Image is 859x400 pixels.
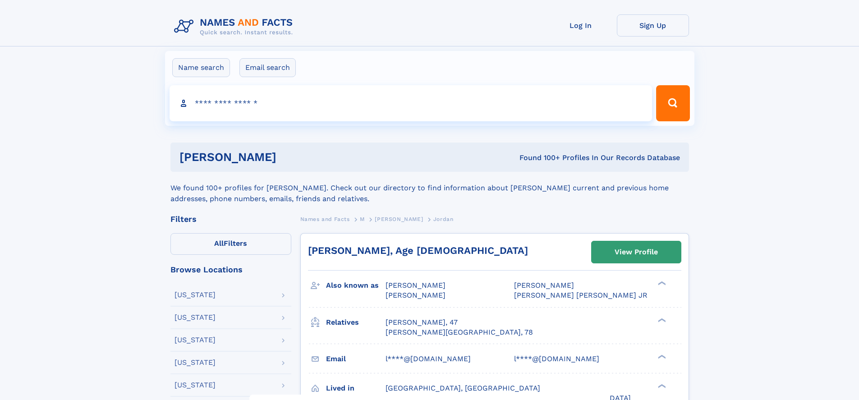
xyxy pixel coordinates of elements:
a: [PERSON_NAME] [375,213,423,225]
a: Names and Facts [300,213,350,225]
a: Sign Up [617,14,689,37]
span: [PERSON_NAME] [PERSON_NAME] JR [514,291,648,299]
h3: Lived in [326,381,386,396]
a: [PERSON_NAME], 47 [386,317,458,327]
div: View Profile [615,242,658,262]
label: Email search [239,58,296,77]
div: [US_STATE] [175,291,216,299]
div: [US_STATE] [175,359,216,366]
span: [PERSON_NAME] [514,281,574,290]
input: search input [170,85,652,121]
div: ❯ [656,383,666,389]
a: [PERSON_NAME], Age [DEMOGRAPHIC_DATA] [308,245,528,256]
div: [US_STATE] [175,382,216,389]
div: Found 100+ Profiles In Our Records Database [398,153,680,163]
a: M [360,213,365,225]
div: Browse Locations [170,266,291,274]
span: [PERSON_NAME] [386,281,446,290]
label: Filters [170,233,291,255]
div: We found 100+ profiles for [PERSON_NAME]. Check out our directory to find information about [PERS... [170,172,689,204]
div: ❯ [656,280,666,286]
div: [US_STATE] [175,314,216,321]
img: Logo Names and Facts [170,14,300,39]
div: ❯ [656,354,666,359]
span: Jordan [433,216,454,222]
span: [PERSON_NAME] [386,291,446,299]
div: Filters [170,215,291,223]
button: Search Button [656,85,689,121]
label: Name search [172,58,230,77]
h3: Email [326,351,386,367]
a: View Profile [592,241,681,263]
span: [PERSON_NAME] [375,216,423,222]
h1: [PERSON_NAME] [179,152,398,163]
h3: Also known as [326,278,386,293]
div: ❯ [656,317,666,323]
span: [GEOGRAPHIC_DATA], [GEOGRAPHIC_DATA] [386,384,540,392]
span: All [214,239,224,248]
div: [US_STATE] [175,336,216,344]
h3: Relatives [326,315,386,330]
span: M [360,216,365,222]
a: Log In [545,14,617,37]
a: [PERSON_NAME][GEOGRAPHIC_DATA], 78 [386,327,533,337]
